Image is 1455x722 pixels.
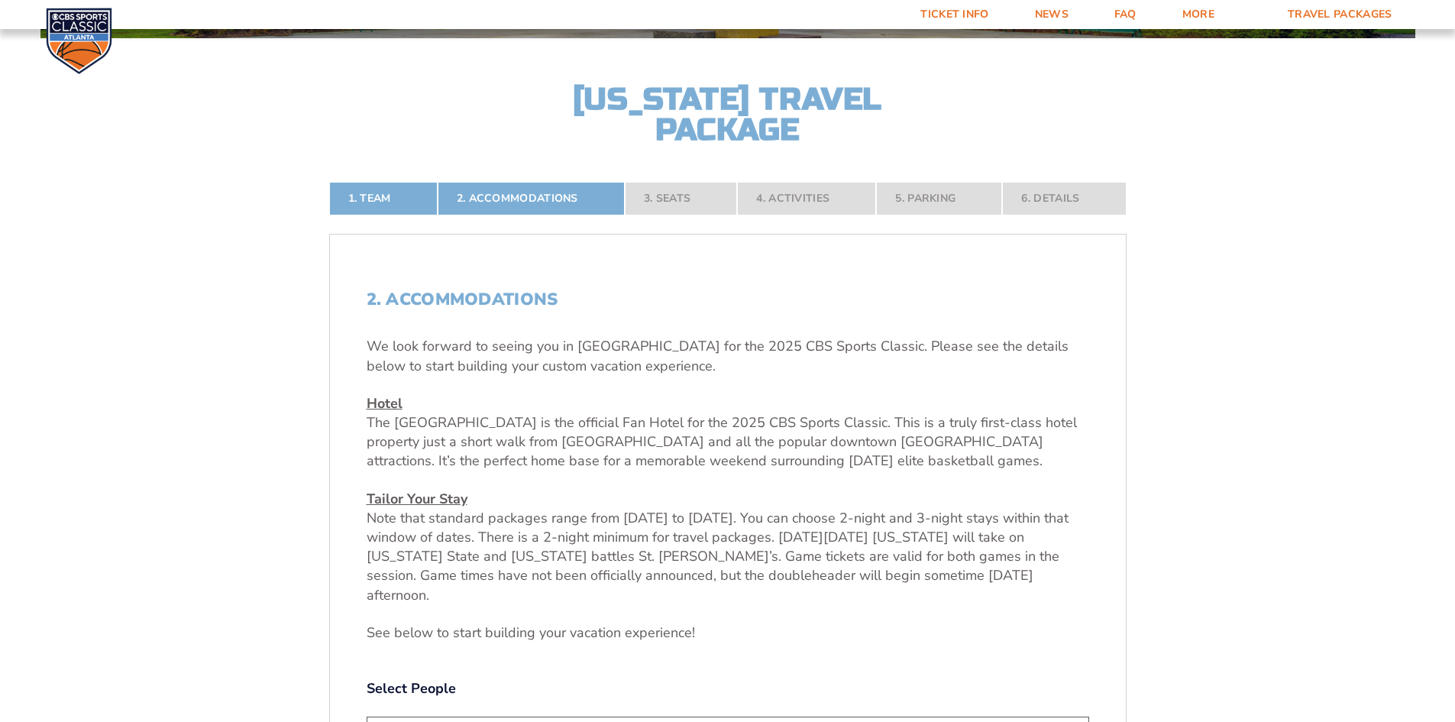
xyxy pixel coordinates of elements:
h2: [US_STATE] Travel Package [560,84,896,145]
label: Select People [367,679,1089,698]
h2: 2. Accommodations [367,290,1089,309]
p: The [GEOGRAPHIC_DATA] is the official Fan Hotel for the 2025 CBS Sports Classic. This is a truly ... [367,394,1089,471]
u: Tailor Your Stay [367,490,467,508]
p: We look forward to seeing you in [GEOGRAPHIC_DATA] for the 2025 CBS Sports Classic. Please see th... [367,337,1089,375]
u: Hotel [367,394,403,413]
p: See below to start building your vacation experience! [367,623,1089,643]
p: Note that standard packages range from [DATE] to [DATE]. You can choose 2-night and 3-night stays... [367,490,1089,605]
a: 1. Team [329,182,438,215]
img: CBS Sports Classic [46,8,112,74]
